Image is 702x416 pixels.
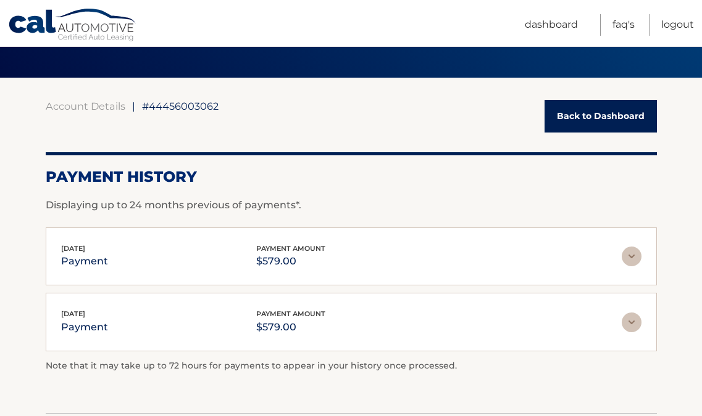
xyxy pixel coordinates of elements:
[661,14,694,36] a: Logout
[612,14,635,36] a: FAQ's
[256,309,325,318] span: payment amount
[622,247,641,266] img: accordion-rest.svg
[46,100,125,112] a: Account Details
[256,244,325,253] span: payment amount
[525,14,578,36] a: Dashboard
[622,312,641,332] img: accordion-rest.svg
[46,198,657,213] p: Displaying up to 24 months previous of payments*.
[61,319,108,336] p: payment
[61,309,85,318] span: [DATE]
[142,100,219,112] span: #44456003062
[46,168,657,186] h2: Payment History
[132,100,135,112] span: |
[46,359,657,373] p: Note that it may take up to 72 hours for payments to appear in your history once processed.
[61,253,108,270] p: payment
[8,8,138,44] a: Cal Automotive
[61,244,85,253] span: [DATE]
[545,100,657,133] a: Back to Dashboard
[256,319,325,336] p: $579.00
[256,253,325,270] p: $579.00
